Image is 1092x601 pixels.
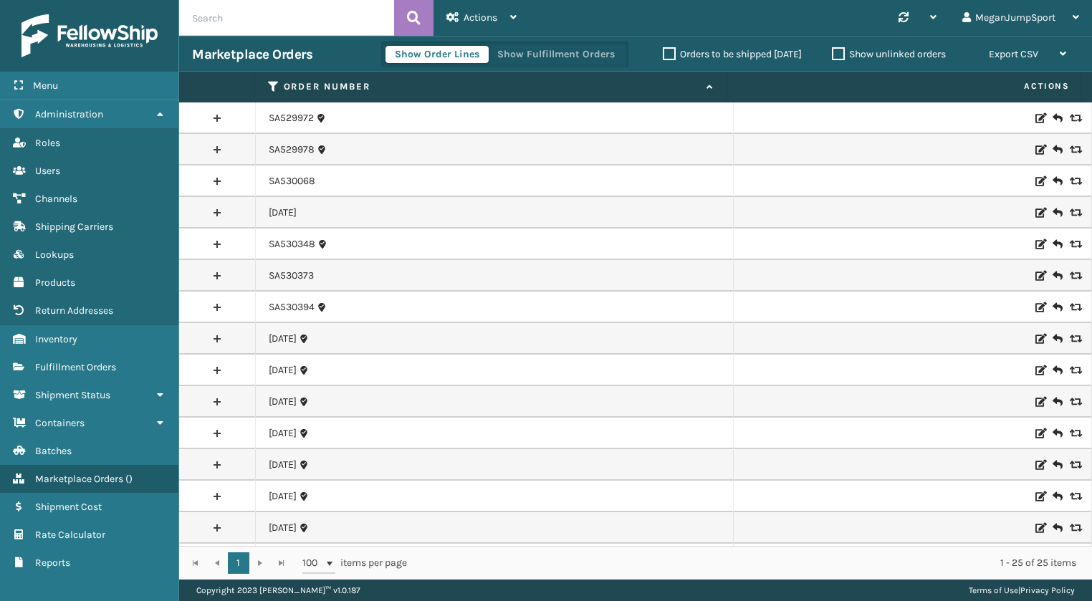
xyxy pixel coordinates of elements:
span: Products [35,277,75,289]
i: Create Return Label [1053,174,1061,188]
span: Reports [35,557,70,569]
label: Show unlinked orders [832,48,946,60]
p: Copyright 2023 [PERSON_NAME]™ v 1.0.187 [196,580,360,601]
i: Replace [1070,239,1078,249]
i: Edit [1035,491,1044,501]
a: [DATE] [269,458,297,472]
label: Order Number [284,80,700,93]
button: Show Fulfillment Orders [488,46,624,63]
i: Replace [1070,176,1078,186]
a: [DATE] [269,332,297,346]
span: Shipment Status [35,389,110,401]
span: Fulfillment Orders [35,361,116,373]
span: Marketplace Orders [35,473,123,485]
span: Inventory [35,333,77,345]
a: SA530068 [269,174,315,188]
span: Administration [35,108,103,120]
i: Edit [1035,334,1044,344]
i: Replace [1070,397,1078,407]
span: Channels [35,193,77,205]
button: Show Order Lines [385,46,489,63]
span: Rate Calculator [35,529,105,541]
i: Create Return Label [1053,111,1061,125]
i: Edit [1035,397,1044,407]
a: SA529972 [269,111,314,125]
span: items per page [302,552,407,574]
a: [DATE] [269,395,297,409]
a: 1 [228,552,249,574]
i: Create Return Label [1053,206,1061,220]
i: Create Return Label [1053,237,1061,251]
i: Create Return Label [1053,489,1061,504]
i: Replace [1070,491,1078,501]
i: Create Return Label [1053,395,1061,409]
span: Roles [35,137,60,149]
i: Create Return Label [1053,458,1061,472]
i: Edit [1035,523,1044,533]
label: Orders to be shipped [DATE] [663,48,802,60]
h3: Marketplace Orders [192,46,312,63]
span: Export CSV [989,48,1038,60]
div: | [969,580,1075,601]
div: 1 - 25 of 25 items [427,556,1076,570]
i: Replace [1070,208,1078,218]
i: Edit [1035,208,1044,218]
i: Replace [1070,271,1078,281]
a: [DATE] [269,206,297,220]
i: Edit [1035,460,1044,470]
i: Edit [1035,176,1044,186]
i: Edit [1035,239,1044,249]
i: Edit [1035,365,1044,375]
i: Edit [1035,428,1044,438]
i: Replace [1070,302,1078,312]
i: Create Return Label [1053,300,1061,314]
i: Create Return Label [1053,521,1061,535]
span: Shipping Carriers [35,221,113,233]
a: [DATE] [269,521,297,535]
a: SA530394 [269,300,315,314]
a: SA530348 [269,237,315,251]
i: Replace [1070,113,1078,123]
i: Replace [1070,334,1078,344]
span: Lookups [35,249,74,261]
span: Users [35,165,60,177]
i: Edit [1035,113,1044,123]
i: Replace [1070,428,1078,438]
span: Batches [35,445,72,457]
span: Actions [464,11,497,24]
i: Create Return Label [1053,269,1061,283]
a: [DATE] [269,489,297,504]
a: Terms of Use [969,585,1018,595]
span: Containers [35,417,85,429]
span: Actions [732,74,1078,98]
a: Privacy Policy [1020,585,1075,595]
i: Edit [1035,145,1044,155]
i: Replace [1070,523,1078,533]
span: Shipment Cost [35,501,102,513]
i: Replace [1070,365,1078,375]
i: Create Return Label [1053,426,1061,441]
i: Create Return Label [1053,143,1061,157]
i: Replace [1070,145,1078,155]
span: ( ) [125,473,133,485]
span: Return Addresses [35,304,113,317]
span: Menu [33,80,58,92]
i: Create Return Label [1053,363,1061,378]
i: Create Return Label [1053,332,1061,346]
a: SA529978 [269,143,315,157]
a: SA530373 [269,269,314,283]
span: 100 [302,556,324,570]
i: Edit [1035,302,1044,312]
i: Replace [1070,460,1078,470]
i: Edit [1035,271,1044,281]
a: [DATE] [269,363,297,378]
img: logo [21,14,158,57]
a: [DATE] [269,426,297,441]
